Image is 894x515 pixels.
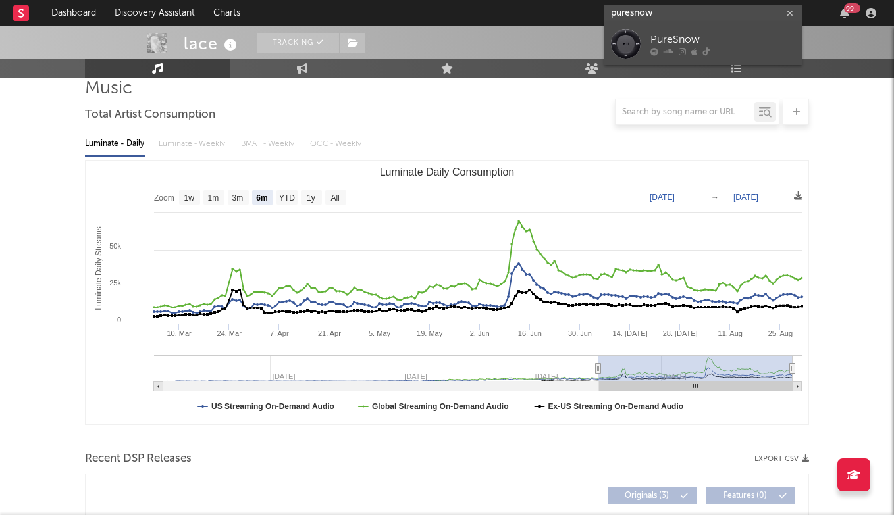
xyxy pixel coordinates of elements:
[109,242,121,250] text: 50k
[616,107,754,118] input: Search by song name or URL
[706,487,795,504] button: Features(0)
[604,5,802,22] input: Search for artists
[372,402,509,411] text: Global Streaming On-Demand Audio
[270,330,289,337] text: 7. Apr
[85,81,132,97] span: Music
[715,492,776,500] span: Features ( 0 )
[518,330,542,337] text: 16. Jun
[754,455,809,463] button: Export CSV
[211,402,334,411] text: US Streaming On-Demand Audio
[154,193,174,203] text: Zoom
[217,330,242,337] text: 24. Mar
[380,166,515,178] text: Luminate Daily Consumption
[232,193,244,203] text: 3m
[307,193,315,203] text: 1y
[109,279,121,287] text: 25k
[548,402,684,411] text: Ex-US Streaming On-Demand Audio
[718,330,743,337] text: 11. Aug
[94,226,103,310] text: Luminate Daily Streams
[604,22,802,65] a: PureSnow
[167,330,192,337] text: 10. Mar
[608,487,697,504] button: Originals(3)
[417,330,443,337] text: 19. May
[256,193,267,203] text: 6m
[650,193,675,202] text: [DATE]
[184,193,195,203] text: 1w
[711,193,719,202] text: →
[613,330,648,337] text: 14. [DATE]
[85,133,145,155] div: Luminate - Daily
[208,193,219,203] text: 1m
[257,33,339,53] button: Tracking
[844,3,860,13] div: 99 +
[318,330,341,337] text: 21. Apr
[768,330,793,337] text: 25. Aug
[616,492,677,500] span: Originals ( 3 )
[86,161,808,424] svg: Luminate Daily Consumption
[330,193,339,203] text: All
[184,33,240,55] div: lace
[117,316,121,324] text: 0
[279,193,295,203] text: YTD
[650,32,795,47] div: PureSnow
[733,193,758,202] text: [DATE]
[85,451,192,467] span: Recent DSP Releases
[369,330,391,337] text: 5. May
[568,330,592,337] text: 30. Jun
[663,330,698,337] text: 28. [DATE]
[840,8,849,18] button: 99+
[470,330,490,337] text: 2. Jun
